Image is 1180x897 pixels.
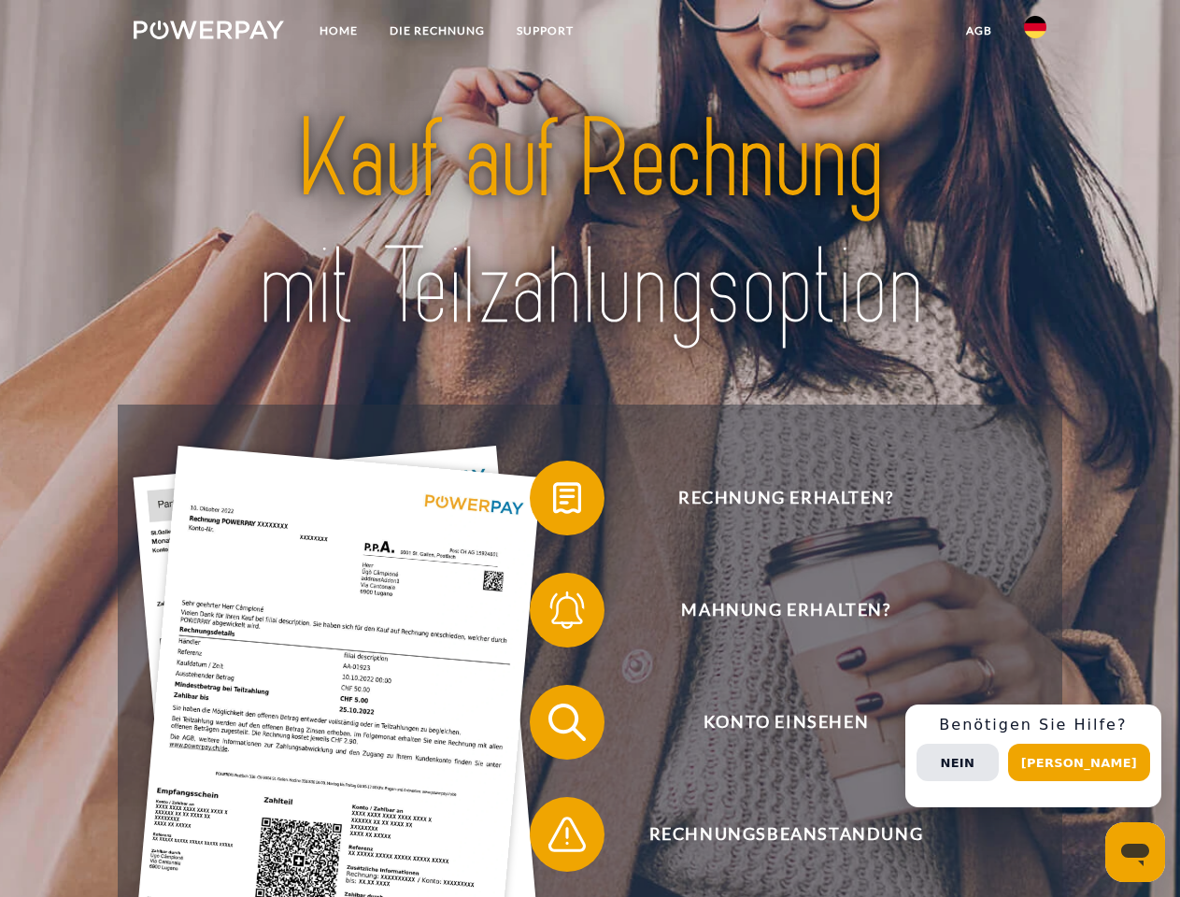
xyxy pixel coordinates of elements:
button: Konto einsehen [530,685,1016,760]
a: Home [304,14,374,48]
iframe: Schaltfläche zum Öffnen des Messaging-Fensters [1105,822,1165,882]
img: qb_search.svg [544,699,590,746]
img: title-powerpay_de.svg [178,90,1002,358]
button: Rechnungsbeanstandung [530,797,1016,872]
button: Rechnung erhalten? [530,461,1016,535]
span: Rechnung erhalten? [557,461,1015,535]
img: qb_warning.svg [544,811,590,858]
img: qb_bill.svg [544,475,590,521]
a: DIE RECHNUNG [374,14,501,48]
img: de [1024,16,1046,38]
a: agb [950,14,1008,48]
span: Rechnungsbeanstandung [557,797,1015,872]
button: [PERSON_NAME] [1008,744,1150,781]
h3: Benötigen Sie Hilfe? [917,716,1150,734]
button: Mahnung erhalten? [530,573,1016,648]
span: Konto einsehen [557,685,1015,760]
span: Mahnung erhalten? [557,573,1015,648]
img: qb_bell.svg [544,587,590,634]
div: Schnellhilfe [905,705,1161,807]
button: Nein [917,744,999,781]
img: logo-powerpay-white.svg [134,21,284,39]
a: SUPPORT [501,14,590,48]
